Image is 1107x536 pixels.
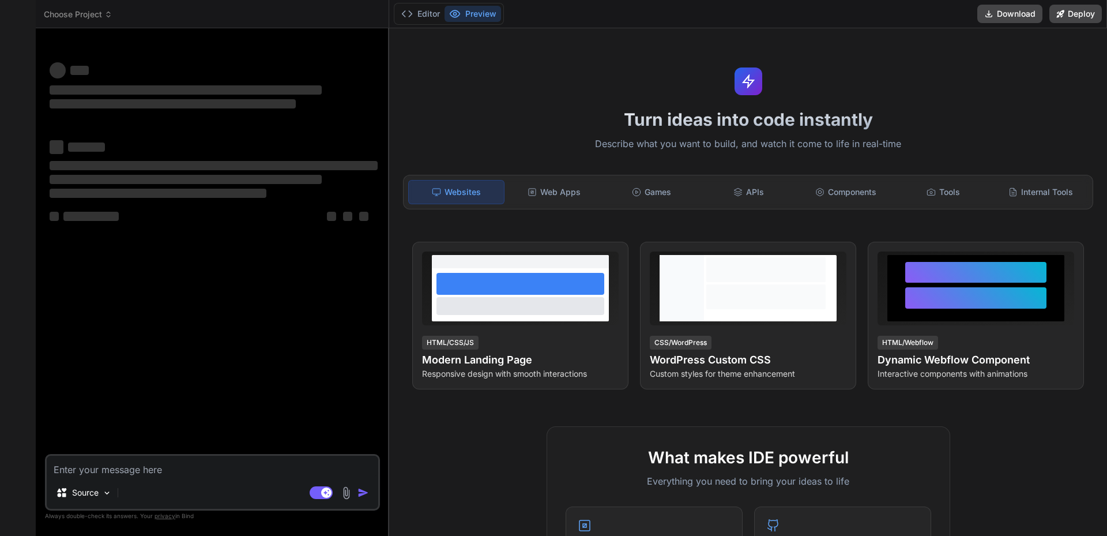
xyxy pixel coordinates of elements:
div: CSS/WordPress [650,336,711,350]
span: ‌ [50,62,66,78]
span: ‌ [343,212,352,221]
img: Pick Models [102,488,112,498]
span: ‌ [68,143,105,152]
h4: Dynamic Webflow Component [878,352,1074,368]
span: ‌ [50,99,296,108]
p: Custom styles for theme enhancement [650,368,846,380]
p: Source [72,487,99,498]
span: ‌ [327,212,336,221]
div: APIs [701,180,796,204]
p: Describe what you want to build, and watch it come to life in real-time [396,137,1100,152]
p: Always double-check its answers. Your in Bind [45,511,380,522]
span: privacy [155,512,175,519]
div: HTML/CSS/JS [422,336,479,350]
span: ‌ [50,140,63,154]
img: attachment [340,486,353,500]
h4: Modern Landing Page [422,352,619,368]
span: ‌ [50,175,322,184]
div: Components [799,180,894,204]
span: ‌ [50,189,266,198]
div: Web Apps [507,180,602,204]
div: Internal Tools [993,180,1088,204]
span: Choose Project [44,9,112,20]
div: Websites [408,180,504,204]
h4: WordPress Custom CSS [650,352,846,368]
img: icon [357,487,369,498]
span: ‌ [63,212,119,221]
button: Deploy [1049,5,1102,23]
span: ‌ [70,66,89,75]
button: Preview [445,6,501,22]
p: Responsive design with smooth interactions [422,368,619,380]
h2: What makes IDE powerful [566,445,931,470]
div: Games [604,180,699,204]
span: ‌ [359,212,368,221]
span: ‌ [50,212,59,221]
span: ‌ [50,85,322,95]
p: Interactive components with animations [878,368,1074,380]
span: ‌ [50,161,378,170]
p: Everything you need to bring your ideas to life [566,474,931,488]
button: Download [977,5,1042,23]
h1: Turn ideas into code instantly [396,109,1100,130]
div: HTML/Webflow [878,336,938,350]
div: Tools [896,180,991,204]
button: Editor [397,6,445,22]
